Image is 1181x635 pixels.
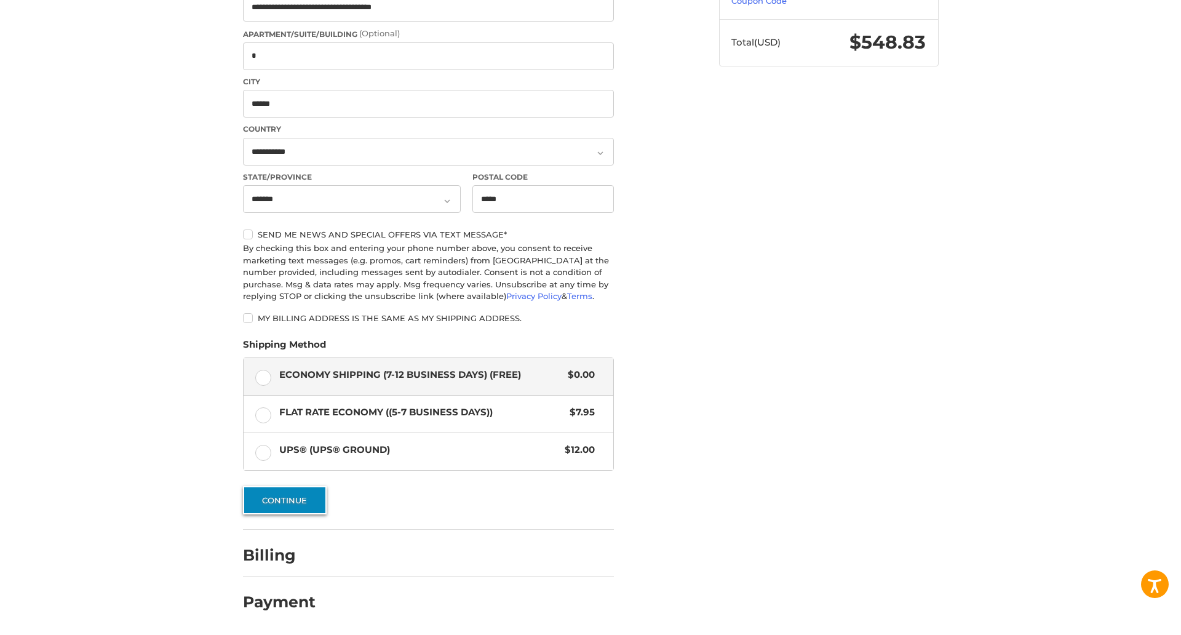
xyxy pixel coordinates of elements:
span: $0.00 [562,368,595,382]
div: By checking this box and entering your phone number above, you consent to receive marketing text ... [243,242,614,303]
h2: Billing [243,546,315,565]
span: $548.83 [849,31,926,54]
span: Flat Rate Economy ((5-7 Business Days)) [279,405,564,420]
label: City [243,76,614,87]
legend: Shipping Method [243,338,326,357]
span: UPS® (UPS® Ground) [279,443,559,457]
label: My billing address is the same as my shipping address. [243,313,614,323]
label: Send me news and special offers via text message* [243,230,614,239]
span: Economy Shipping (7-12 Business Days) (Free) [279,368,562,382]
label: Apartment/Suite/Building [243,28,614,40]
span: Total (USD) [731,36,781,48]
label: Postal Code [472,172,614,183]
small: (Optional) [359,28,400,38]
label: State/Province [243,172,461,183]
button: Continue [243,486,327,514]
h2: Payment [243,593,316,612]
span: $7.95 [564,405,595,420]
a: Terms [567,291,592,301]
span: $12.00 [559,443,595,457]
label: Country [243,124,614,135]
a: Privacy Policy [506,291,562,301]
